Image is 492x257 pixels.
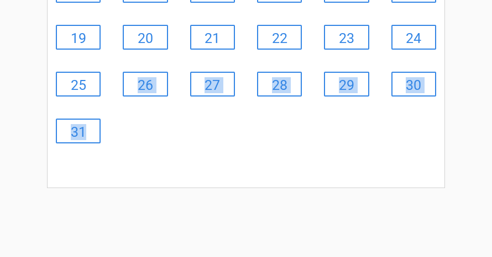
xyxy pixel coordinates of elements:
a: 22 [257,25,302,50]
a: 21 [190,25,235,50]
a: 19 [56,25,101,50]
a: 26 [123,72,168,97]
a: 29 [324,72,369,97]
a: 20 [123,25,168,50]
a: 30 [391,72,436,97]
a: 28 [257,72,302,97]
a: 23 [324,25,369,50]
a: 27 [190,72,235,97]
a: 25 [56,72,101,97]
a: 24 [391,25,436,50]
a: 31 [56,119,101,143]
